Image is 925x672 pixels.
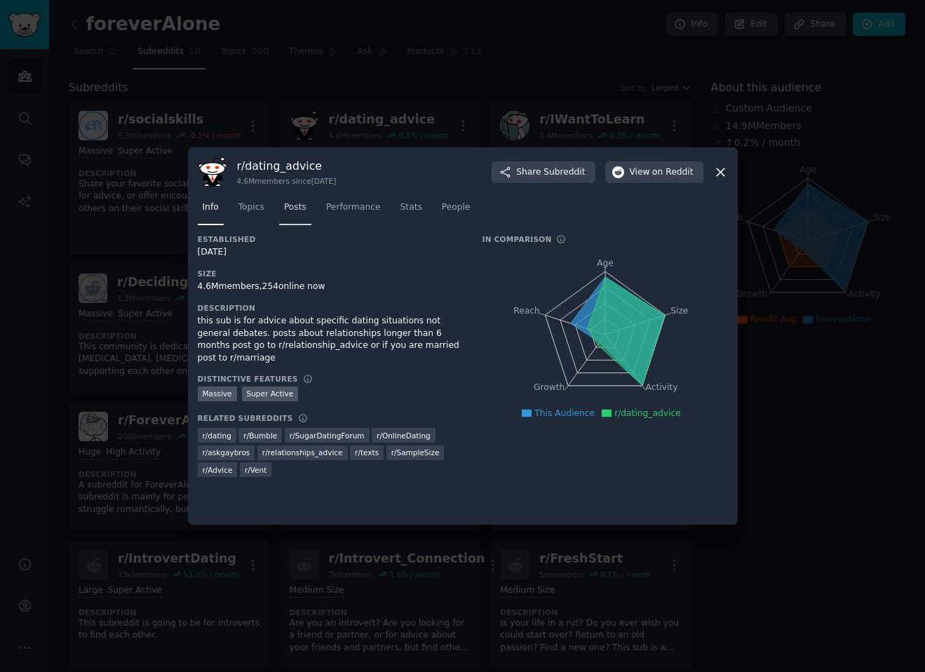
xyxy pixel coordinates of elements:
tspan: Age [597,258,614,268]
div: 4.6M members, 254 online now [198,281,463,293]
span: r/ relationships_advice [262,448,343,457]
div: Super Active [242,387,299,401]
tspan: Activity [645,383,677,393]
span: Posts [284,201,306,214]
span: r/ Vent [245,465,266,475]
button: ShareSubreddit [492,161,595,184]
button: Viewon Reddit [605,161,703,184]
a: Stats [396,196,427,225]
span: r/ dating [203,431,231,441]
span: r/ askgaybros [203,448,250,457]
h3: Related Subreddits [198,413,293,423]
span: r/ OnlineDating [377,431,431,441]
a: Topics [234,196,269,225]
h3: Size [198,269,463,278]
span: Topics [238,201,264,214]
span: r/ Bumble [243,431,277,441]
h3: Distinctive Features [198,374,298,384]
h3: Description [198,303,463,313]
span: r/ SugarDatingForum [290,431,365,441]
h3: r/ dating_advice [237,159,337,173]
a: Posts [279,196,311,225]
span: r/ SampleSize [391,448,440,457]
div: this sub is for advice about specific dating situations not general debates. posts about relation... [198,315,463,364]
span: on Reddit [652,166,693,179]
div: Massive [198,387,237,401]
h3: Established [198,234,463,244]
img: dating_advice [198,157,227,187]
div: [DATE] [198,246,463,259]
span: Share [516,166,585,179]
span: r/ Advice [203,465,233,475]
span: View [630,166,694,179]
a: People [437,196,475,225]
tspan: Growth [534,383,565,393]
span: Stats [400,201,422,214]
span: Subreddit [543,166,585,179]
span: r/ texts [355,448,379,457]
tspan: Reach [513,306,540,316]
span: Info [203,201,219,214]
span: Performance [326,201,381,214]
div: 4.6M members since [DATE] [237,176,337,186]
span: People [442,201,471,214]
h3: In Comparison [482,234,552,244]
span: r/dating_advice [614,408,681,418]
tspan: Size [670,306,688,316]
a: Performance [321,196,386,225]
a: Info [198,196,224,225]
span: This Audience [534,408,595,418]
